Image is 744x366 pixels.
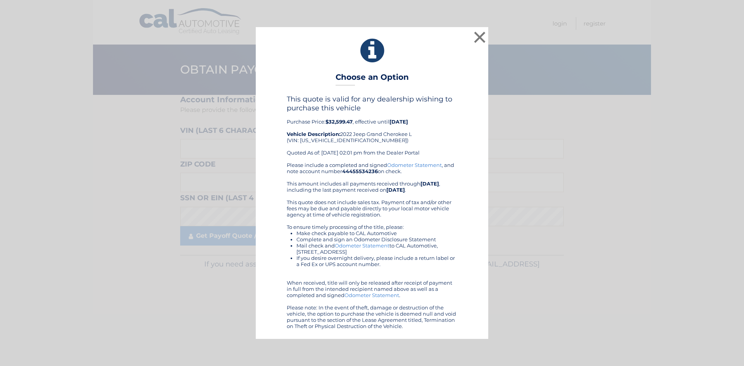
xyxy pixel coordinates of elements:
[387,162,442,168] a: Odometer Statement
[335,242,389,249] a: Odometer Statement
[325,119,353,125] b: $32,599.47
[296,236,457,242] li: Complete and sign an Odometer Disclosure Statement
[336,72,409,86] h3: Choose an Option
[287,131,340,137] strong: Vehicle Description:
[420,180,439,187] b: [DATE]
[386,187,405,193] b: [DATE]
[342,168,378,174] b: 44455534236
[296,230,457,236] li: Make check payable to CAL Automotive
[472,29,487,45] button: ×
[287,95,457,162] div: Purchase Price: , effective until 2022 Jeep Grand Cherokee L (VIN: [US_VEHICLE_IDENTIFICATION_NUM...
[389,119,408,125] b: [DATE]
[287,162,457,329] div: Please include a completed and signed , and note account number on check. This amount includes al...
[287,95,457,112] h4: This quote is valid for any dealership wishing to purchase this vehicle
[344,292,399,298] a: Odometer Statement
[296,242,457,255] li: Mail check and to CAL Automotive, [STREET_ADDRESS]
[296,255,457,267] li: If you desire overnight delivery, please include a return label or a Fed Ex or UPS account number.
